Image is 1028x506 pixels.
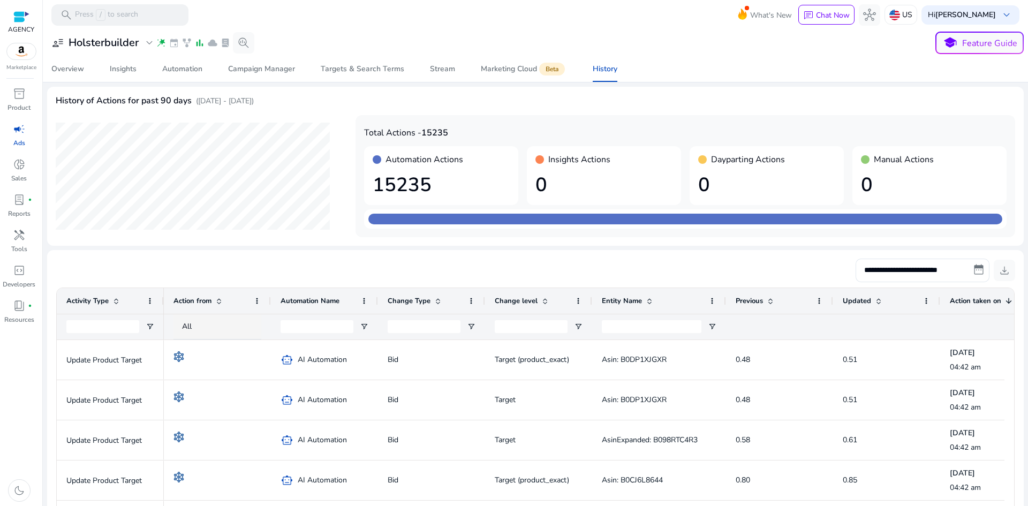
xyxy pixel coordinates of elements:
[66,470,154,492] p: Update Product Target
[861,173,998,197] h1: 0
[66,349,154,371] p: Update Product Target
[196,95,254,107] p: ([DATE] - [DATE])
[843,354,857,365] span: 0.51
[994,260,1015,281] button: download
[13,138,25,148] p: Ads
[902,5,912,24] p: US
[28,304,32,308] span: fiber_manual_record
[194,37,205,48] span: bar_chart
[602,475,663,485] span: Asin: B0CJ6L8644
[7,103,31,112] p: Product
[281,353,293,366] span: smart_toy
[495,320,568,333] input: Change level Filter Input
[13,299,26,312] span: book_4
[843,395,857,405] span: 0.51
[51,65,84,73] div: Overview
[736,475,750,485] span: 0.80
[298,429,347,451] span: AI Automation
[298,349,347,371] span: AI Automation
[281,394,293,406] span: smart_toy
[736,395,750,405] span: 0.48
[220,37,231,48] span: lab_profile
[950,296,1001,306] span: Action taken on
[574,322,583,331] button: Open Filter Menu
[182,321,192,331] span: All
[11,173,27,183] p: Sales
[803,10,814,21] span: chat
[602,354,667,365] span: Asin: B0DP1XJGXR
[388,475,398,485] span: Bid
[56,96,192,106] h4: History of Actions for past 90 days
[935,32,1024,54] button: schoolFeature Guide
[207,37,218,48] span: cloud
[281,474,293,487] span: smart_toy
[388,395,398,405] span: Bid
[6,64,36,72] p: Marketplace
[1000,9,1013,21] span: keyboard_arrow_down
[998,264,1011,277] span: download
[173,432,184,442] img: rule-automation.svg
[110,65,137,73] div: Insights
[548,155,610,165] h4: Insights Actions
[13,87,26,100] span: inventory_2
[942,35,958,51] span: school
[388,435,398,445] span: Bid
[321,65,404,73] div: Targets & Search Terms
[281,320,353,333] input: Automation Name Filter Input
[237,36,250,49] span: search_insights
[874,155,934,165] h4: Manual Actions
[495,296,538,306] span: Change level
[13,229,26,241] span: handyman
[173,351,184,362] img: rule-automation.svg
[602,435,698,445] span: AsinExpanded: B098RTC4R3
[388,296,430,306] span: Change Type
[798,5,855,25] button: chatChat Now
[146,322,154,331] button: Open Filter Menu
[298,469,347,491] span: AI Automation
[8,25,34,34] p: AGENCY
[539,63,565,75] span: Beta
[711,155,785,165] h4: Dayparting Actions
[816,10,850,20] p: Chat Now
[228,65,295,73] div: Campaign Manager
[298,389,347,411] span: AI Automation
[69,36,139,49] h3: Holsterbuilder
[495,354,569,365] span: Target (product_exact)
[281,296,339,306] span: Automation Name
[11,244,27,254] p: Tools
[602,320,701,333] input: Entity Name Filter Input
[535,173,672,197] h1: 0
[736,296,763,306] span: Previous
[7,43,36,59] img: amazon.svg
[13,484,26,497] span: dark_mode
[421,127,448,139] b: 15235
[430,65,455,73] div: Stream
[28,198,32,202] span: fiber_manual_record
[13,193,26,206] span: lab_profile
[843,475,857,485] span: 0.85
[388,354,398,365] span: Bid
[698,173,835,197] h1: 0
[173,296,211,306] span: Action from
[13,264,26,277] span: code_blocks
[66,320,139,333] input: Activity Type Filter Input
[602,395,667,405] span: Asin: B0DP1XJGXR
[602,296,642,306] span: Entity Name
[593,65,617,73] div: History
[66,429,154,451] p: Update Product Target
[281,434,293,447] span: smart_toy
[843,296,871,306] span: Updated
[13,123,26,135] span: campaign
[66,389,154,411] p: Update Product Target
[467,322,475,331] button: Open Filter Menu
[182,37,192,48] span: family_history
[495,475,569,485] span: Target (product_exact)
[162,65,202,73] div: Automation
[889,10,900,20] img: us.svg
[863,9,876,21] span: hub
[3,280,35,289] p: Developers
[173,472,184,482] img: rule-automation.svg
[843,435,857,445] span: 0.61
[385,155,463,165] h4: Automation Actions
[708,322,716,331] button: Open Filter Menu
